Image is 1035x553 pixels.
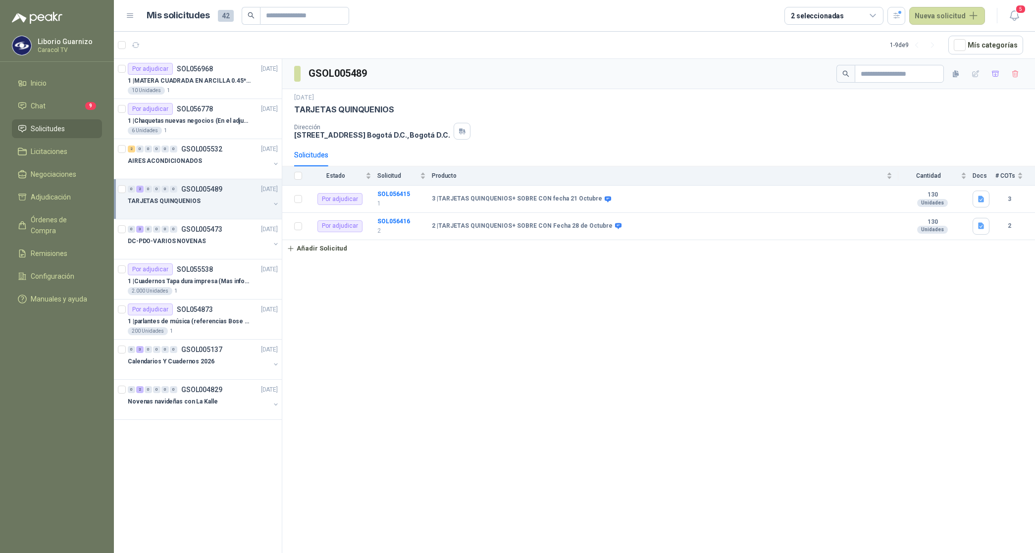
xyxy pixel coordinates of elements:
span: 42 [218,10,234,22]
div: Unidades [917,199,948,207]
p: [DATE] [261,185,278,194]
div: 0 [161,226,169,233]
div: 0 [128,386,135,393]
p: SOL056778 [177,105,213,112]
div: 0 [153,386,160,393]
span: # COTs [995,172,1015,179]
div: 0 [128,226,135,233]
a: 0 2 0 0 0 0 GSOL004829[DATE] Novenas navideñas con La Kalle [128,384,280,415]
span: Estado [308,172,363,179]
div: 0 [136,146,144,152]
div: 0 [145,346,152,353]
button: 5 [1005,7,1023,25]
span: Adjudicación [31,192,71,202]
p: [STREET_ADDRESS] Bogotá D.C. , Bogotá D.C. [294,131,450,139]
p: 1 [170,327,173,335]
div: 2 seleccionadas [791,10,844,21]
h1: Mis solicitudes [147,8,210,23]
div: 0 [153,226,160,233]
div: 0 [170,186,177,193]
span: Negociaciones [31,169,76,180]
div: 0 [161,146,169,152]
p: Caracol TV [38,47,100,53]
div: 0 [161,186,169,193]
a: Licitaciones [12,142,102,161]
p: DC-PDO-VARIOS NOVENAS [128,237,206,246]
a: 0 3 0 0 0 0 GSOL005473[DATE] DC-PDO-VARIOS NOVENAS [128,223,280,255]
div: 2 [128,146,135,152]
a: Chat9 [12,97,102,115]
div: 0 [170,146,177,152]
p: SOL055538 [177,266,213,273]
p: 1 | MATERA CUADRADA EN ARCILLA 0.45*0.45*0.40 [128,76,251,86]
div: 2 [136,386,144,393]
div: 0 [153,146,160,152]
b: 130 [898,191,967,199]
a: Solicitudes [12,119,102,138]
th: Solicitud [377,166,432,186]
div: Unidades [917,226,948,234]
p: [DATE] [261,345,278,354]
p: SOL056968 [177,65,213,72]
p: GSOL005532 [181,146,222,152]
p: [DATE] [261,145,278,154]
a: 0 3 0 0 0 0 GSOL005137[DATE] Calendarios Y Cuadernos 2026 [128,344,280,375]
th: Cantidad [898,166,973,186]
div: Por adjudicar [128,263,173,275]
p: Dirección [294,124,450,131]
div: Por adjudicar [128,303,173,315]
p: [DATE] [261,265,278,274]
a: Por adjudicarSOL055538[DATE] 1 |Cuadernos Tapa dura impresa (Mas informacion en el adjunto)2.000 ... [114,259,282,300]
div: 0 [170,386,177,393]
div: 0 [170,346,177,353]
a: Manuales y ayuda [12,290,102,308]
p: 2 [377,226,426,236]
div: Por adjudicar [128,63,173,75]
h3: GSOL005489 [309,66,368,81]
span: Solicitudes [31,123,65,134]
span: Chat [31,101,46,111]
span: 9 [85,102,96,110]
a: Órdenes de Compra [12,210,102,240]
a: 2 0 0 0 0 0 GSOL005532[DATE] AIRES ACONDICIONADOS [128,143,280,175]
span: Producto [432,172,884,179]
p: AIRES ACONDICIONADOS [128,156,202,166]
span: Cantidad [898,172,959,179]
p: 1 [377,199,426,208]
b: 3 | TARJETAS QUINQUENIOS+ SOBRE CON fecha 21 Octubre [432,195,602,203]
span: 5 [1015,4,1026,14]
img: Logo peakr [12,12,62,24]
span: Órdenes de Compra [31,214,93,236]
a: SOL056416 [377,218,410,225]
span: search [842,70,849,77]
p: [DATE] [261,225,278,234]
div: 2.000 Unidades [128,287,172,295]
span: Remisiones [31,248,67,259]
a: Negociaciones [12,165,102,184]
div: 0 [128,346,135,353]
div: Por adjudicar [317,220,362,232]
th: Producto [432,166,898,186]
p: 1 | parlantes de música (referencias Bose o Alexa) CON MARCACION 1 LOGO (Mas datos en el adjunto) [128,317,251,326]
p: 1 | Cuadernos Tapa dura impresa (Mas informacion en el adjunto) [128,277,251,286]
th: # COTs [995,166,1035,186]
p: Calendarios Y Cuadernos 2026 [128,357,214,366]
div: 2 [136,186,144,193]
p: [DATE] [261,385,278,395]
p: GSOL005137 [181,346,222,353]
a: Añadir Solicitud [282,240,1035,257]
div: 1 - 9 de 9 [890,37,940,53]
span: Manuales y ayuda [31,294,87,304]
p: 1 | Chaquetas nuevas negocios (En el adjunto mas informacion) [128,116,251,126]
div: Por adjudicar [128,103,173,115]
div: Por adjudicar [317,193,362,205]
p: Novenas navideñas con La Kalle [128,397,217,406]
a: Remisiones [12,244,102,263]
div: Solicitudes [294,150,328,160]
p: SOL054873 [177,306,213,313]
span: Licitaciones [31,146,67,157]
a: Por adjudicarSOL054873[DATE] 1 |parlantes de música (referencias Bose o Alexa) CON MARCACION 1 LO... [114,300,282,340]
p: [DATE] [261,104,278,114]
div: 0 [153,346,160,353]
